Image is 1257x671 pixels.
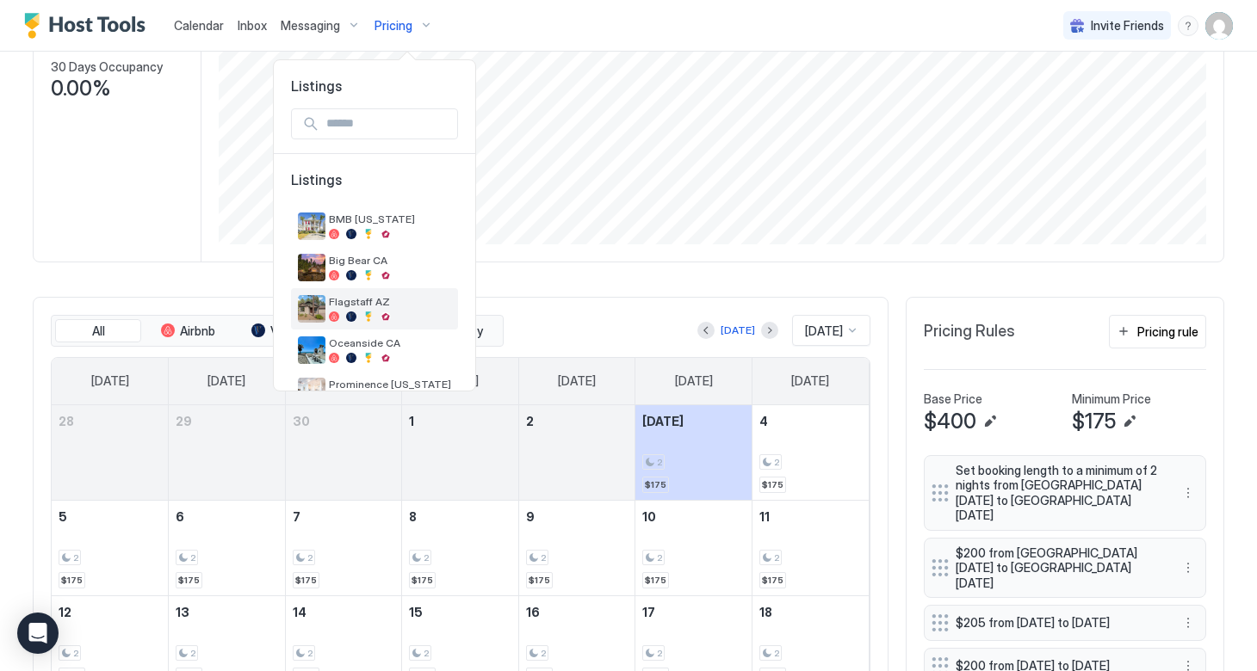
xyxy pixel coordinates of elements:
[329,212,451,225] span: BMB [US_STATE]
[329,295,451,308] span: Flagstaff AZ
[319,109,457,139] input: Input Field
[298,254,325,281] div: listing image
[298,295,325,323] div: listing image
[17,613,59,654] div: Open Intercom Messenger
[329,336,451,349] span: Oceanside CA
[298,378,325,405] div: listing image
[298,336,325,364] div: listing image
[274,77,475,95] span: Listings
[329,254,451,267] span: Big Bear CA
[291,171,458,206] span: Listings
[329,378,451,391] span: Prominence [US_STATE]
[298,212,325,240] div: listing image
